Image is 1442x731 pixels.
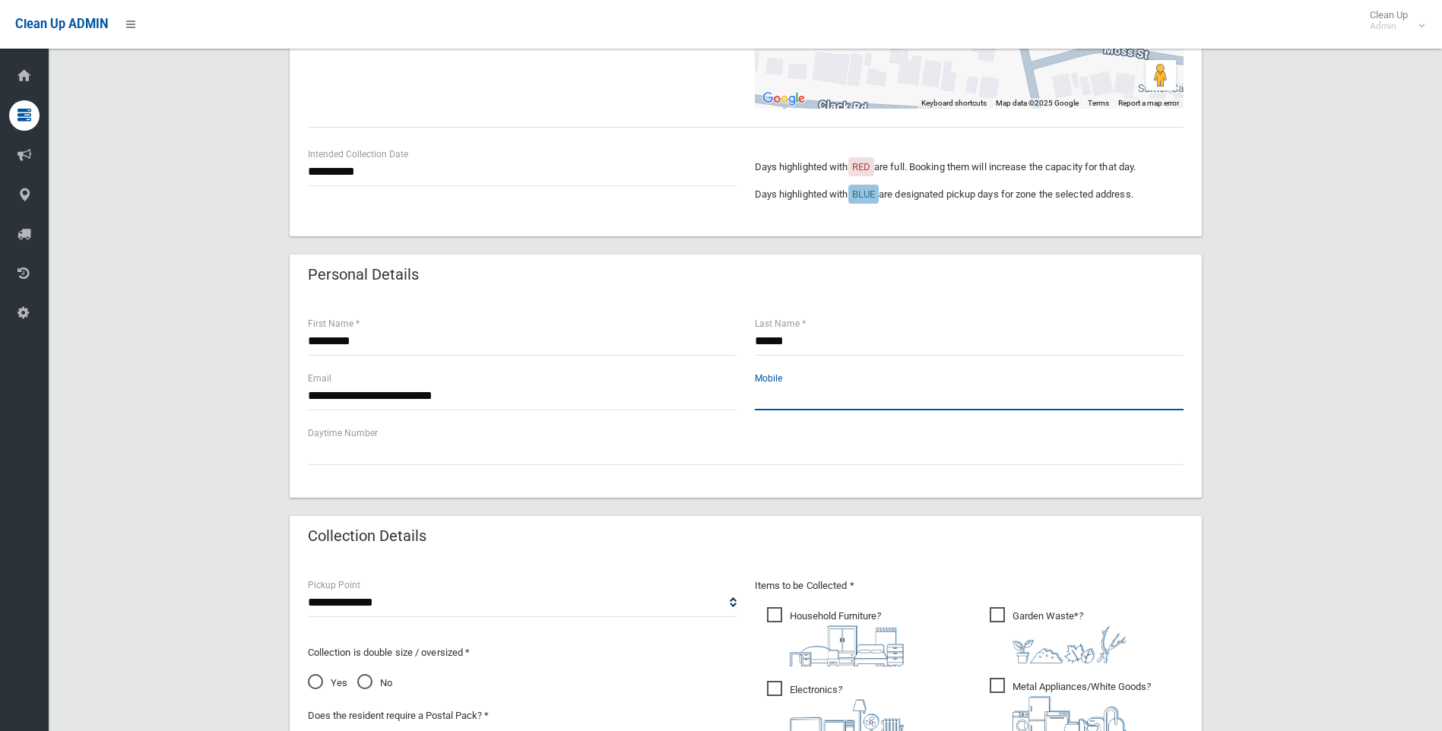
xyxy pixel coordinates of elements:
i: ? [790,610,904,666]
img: Google [759,89,809,109]
span: Garden Waste* [990,607,1127,663]
small: Admin [1370,21,1408,32]
button: Keyboard shortcuts [921,98,987,109]
p: Collection is double size / oversized * [308,644,737,662]
a: Terms (opens in new tab) [1088,99,1109,107]
span: Yes [308,674,347,692]
a: Open this area in Google Maps (opens a new window) [759,89,809,109]
span: Clean Up [1362,9,1423,32]
img: 4fd8a5c772b2c999c83690221e5242e0.png [1013,625,1127,663]
span: RED [852,161,870,172]
header: Personal Details [290,260,437,290]
header: Collection Details [290,521,445,551]
label: Does the resident require a Postal Pack? * [308,707,489,725]
a: Report a map error [1118,99,1179,107]
p: Days highlighted with are full. Booking them will increase the capacity for that day. [755,158,1184,176]
img: aa9efdbe659d29b613fca23ba79d85cb.png [790,625,904,666]
i: ? [1013,610,1127,663]
span: Clean Up ADMIN [15,17,108,31]
p: Items to be Collected * [755,577,1184,595]
span: Map data ©2025 Google [996,99,1079,107]
span: BLUE [852,188,875,200]
span: No [357,674,392,692]
span: Household Furniture [767,607,904,666]
p: Days highlighted with are designated pickup days for zone the selected address. [755,185,1184,204]
button: Drag Pegman onto the map to open Street View [1146,60,1176,90]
